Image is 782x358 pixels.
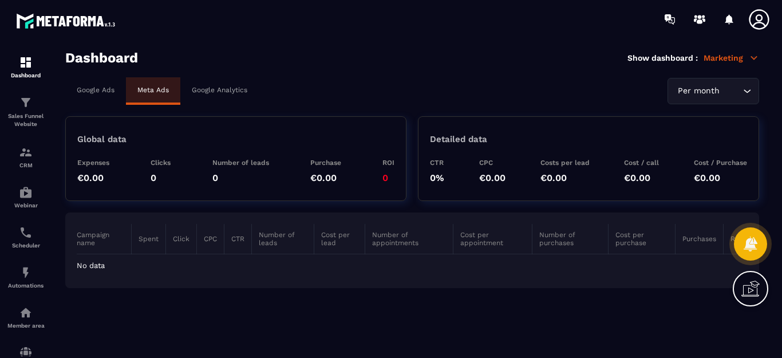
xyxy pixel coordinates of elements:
p: 0 [151,172,171,183]
th: Purchases [675,224,723,254]
p: €0.00 [479,172,505,183]
p: Sales Funnel Website [3,112,49,128]
p: Purchase [310,159,341,167]
p: 0 [212,172,269,183]
input: Search for option [722,85,740,97]
img: logo [16,10,119,32]
p: Cost / call [624,159,659,167]
th: Roi [723,224,748,254]
th: Cost per purchase [608,224,675,254]
th: Cost per lead [314,224,365,254]
p: Detailed data [430,134,487,144]
th: Cost per appointment [453,224,532,254]
img: automations [19,266,33,280]
p: €0.00 [624,172,659,183]
p: €0.00 [77,172,109,183]
p: €0.00 [694,172,747,183]
p: Google Ads [77,86,114,94]
p: Expenses [77,159,109,167]
img: formation [19,56,33,69]
p: Cost / Purchase [694,159,747,167]
img: formation [19,145,33,159]
p: CPC [479,159,505,167]
th: Spent [131,224,165,254]
p: CRM [3,162,49,168]
p: Global data [77,134,127,144]
a: schedulerschedulerScheduler [3,217,49,257]
a: formationformationDashboard [3,47,49,87]
span: Per month [675,85,722,97]
p: Dashboard [3,72,49,78]
p: Google Analytics [192,86,247,94]
p: €0.00 [540,172,590,183]
p: Number of leads [212,159,269,167]
th: Number of appointments [365,224,453,254]
img: automations [19,186,33,199]
img: scheduler [19,226,33,239]
p: Meta Ads [137,86,169,94]
a: formationformationSales Funnel Website [3,87,49,137]
p: ROI [382,159,394,167]
th: CPC [196,224,224,254]
p: Clicks [151,159,171,167]
a: automationsautomationsAutomations [3,257,49,297]
img: formation [19,96,33,109]
a: automationsautomationsWebinar [3,177,49,217]
a: automationsautomationsMember area [3,297,49,337]
p: CTR [430,159,444,167]
th: Click [165,224,196,254]
th: Number of leads [251,224,314,254]
p: Automations [3,282,49,289]
p: Scheduler [3,242,49,249]
p: Member area [3,322,49,329]
p: 0 [382,172,394,183]
td: No data [77,254,675,277]
p: Show dashboard : [627,53,698,62]
p: Webinar [3,202,49,208]
th: Number of purchases [532,224,608,254]
p: 0% [430,172,444,183]
th: CTR [224,224,251,254]
p: €0.00 [310,172,341,183]
h3: Dashboard [65,50,138,66]
p: Costs per lead [540,159,590,167]
div: Search for option [668,78,759,104]
img: automations [19,306,33,320]
a: formationformationCRM [3,137,49,177]
th: Campaign name [77,224,131,254]
p: Marketing [704,53,759,63]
